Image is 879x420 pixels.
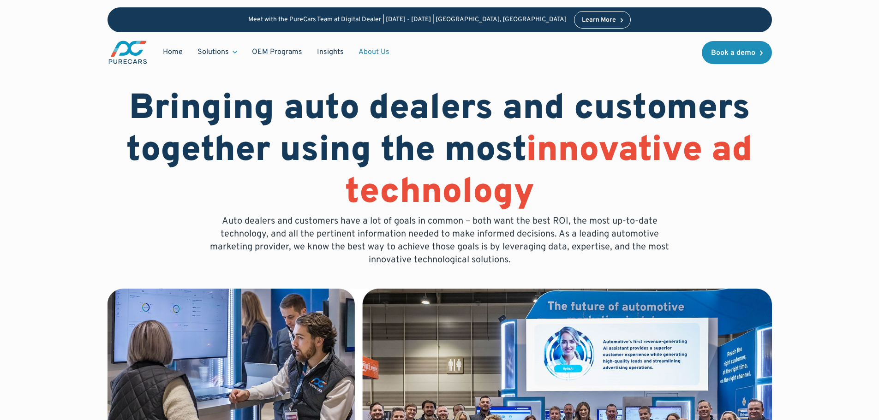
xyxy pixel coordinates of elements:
[155,43,190,61] a: Home
[203,215,676,266] p: Auto dealers and customers have a lot of goals in common – both want the best ROI, the most up-to...
[582,17,616,24] div: Learn More
[345,129,753,215] span: innovative ad technology
[310,43,351,61] a: Insights
[574,11,631,29] a: Learn More
[197,47,229,57] div: Solutions
[245,43,310,61] a: OEM Programs
[702,41,772,64] a: Book a demo
[248,16,567,24] p: Meet with the PureCars Team at Digital Dealer | [DATE] - [DATE] | [GEOGRAPHIC_DATA], [GEOGRAPHIC_...
[108,40,148,65] img: purecars logo
[108,89,772,215] h1: Bringing auto dealers and customers together using the most
[351,43,397,61] a: About Us
[711,49,755,57] div: Book a demo
[108,40,148,65] a: main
